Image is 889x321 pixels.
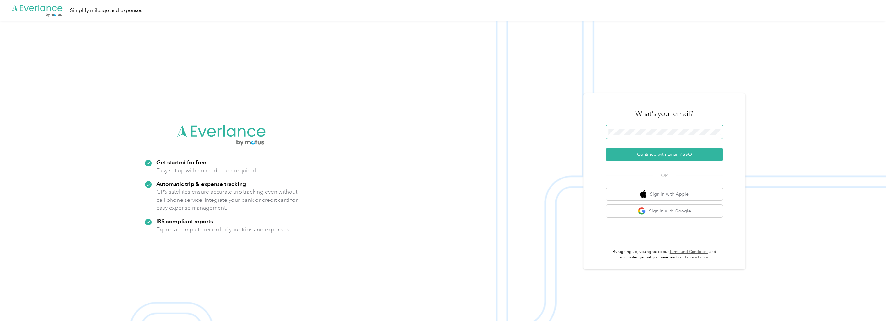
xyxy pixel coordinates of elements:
img: google logo [638,207,646,215]
a: Privacy Policy [685,255,708,260]
p: Easy set up with no credit card required [156,166,256,175]
p: Export a complete record of your trips and expenses. [156,225,290,234]
strong: Get started for free [156,159,206,166]
img: apple logo [640,190,646,198]
a: Terms and Conditions [670,249,708,254]
p: By signing up, you agree to our and acknowledge that you have read our . [606,249,723,260]
p: GPS satellites ensure accurate trip tracking even without cell phone service. Integrate your bank... [156,188,298,212]
button: Continue with Email / SSO [606,148,723,161]
div: Simplify mileage and expenses [70,6,142,15]
button: google logoSign in with Google [606,205,723,217]
span: OR [653,172,676,179]
button: apple logoSign in with Apple [606,188,723,201]
strong: IRS compliant reports [156,218,213,224]
h3: What's your email? [635,109,693,118]
strong: Automatic trip & expense tracking [156,180,246,187]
